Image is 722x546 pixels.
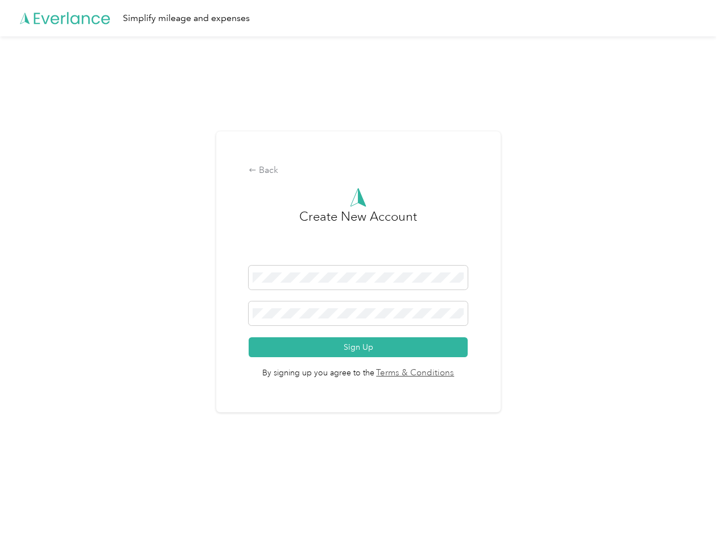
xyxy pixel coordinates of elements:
[249,337,468,357] button: Sign Up
[249,164,468,177] div: Back
[249,357,468,380] span: By signing up you agree to the
[123,11,250,26] div: Simplify mileage and expenses
[374,367,455,380] a: Terms & Conditions
[299,207,417,266] h3: Create New Account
